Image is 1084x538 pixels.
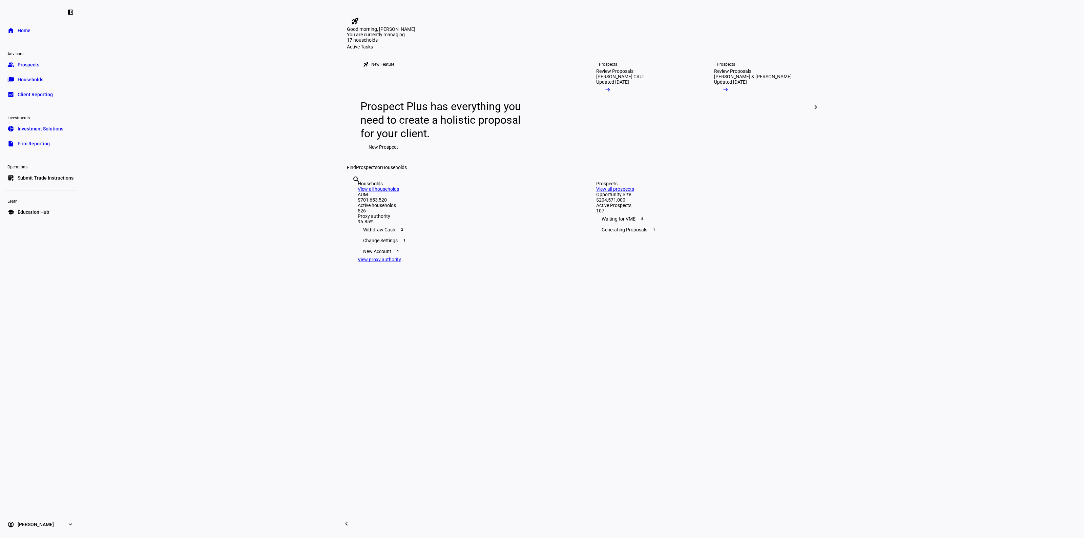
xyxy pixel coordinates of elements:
[599,62,617,67] div: Prospects
[596,68,633,74] div: Review Proposals
[4,196,77,205] div: Learn
[358,197,569,203] div: $701,653,520
[596,181,808,186] div: Prospects
[717,62,735,67] div: Prospects
[812,103,820,111] mat-icon: chevron_right
[402,238,407,243] span: 1
[7,209,14,215] eth-mat-symbol: school
[360,140,406,154] button: New Prospect
[596,79,629,85] div: Updated [DATE]
[18,61,39,68] span: Prospects
[342,520,351,528] mat-icon: chevron_left
[18,209,49,215] span: Education Hub
[7,91,14,98] eth-mat-symbol: bid_landscape
[714,74,792,79] div: [PERSON_NAME] & [PERSON_NAME]
[4,137,77,150] a: descriptionFirm Reporting
[347,32,405,37] span: You are currently managing
[18,521,54,528] span: [PERSON_NAME]
[596,186,634,192] a: View all prospects
[356,165,377,170] span: Prospects
[347,26,818,32] div: Good morning, [PERSON_NAME]
[358,235,569,246] div: Change Settings
[67,9,74,16] eth-mat-symbol: left_panel_close
[358,213,569,219] div: Proxy authority
[18,125,63,132] span: Investment Solutions
[703,49,816,165] a: ProspectsReview Proposals[PERSON_NAME] & [PERSON_NAME]Updated [DATE]
[18,140,50,147] span: Firm Reporting
[4,24,77,37] a: homeHome
[371,62,394,67] div: New Feature
[358,257,401,262] a: View proxy authority
[7,521,14,528] eth-mat-symbol: account_circle
[7,140,14,147] eth-mat-symbol: description
[4,48,77,58] div: Advisors
[651,227,657,232] span: 1
[399,227,405,232] span: 2
[4,112,77,122] div: Investments
[352,175,360,184] mat-icon: search
[7,174,14,181] eth-mat-symbol: list_alt_add
[358,181,569,186] div: Households
[640,216,645,222] span: 5
[358,246,569,257] div: New Account
[67,521,74,528] eth-mat-symbol: expand_more
[347,165,818,170] div: Find or
[358,219,569,224] div: 96.85%
[18,76,43,83] span: Households
[714,68,751,74] div: Review Proposals
[596,74,645,79] div: [PERSON_NAME] CRUT
[358,208,569,213] div: 526
[360,100,527,140] div: Prospect Plus has everything you need to create a holistic proposal for your client.
[596,213,808,224] div: Waiting for VME
[347,37,415,44] div: 17 households
[7,61,14,68] eth-mat-symbol: group
[4,88,77,101] a: bid_landscapeClient Reporting
[4,162,77,171] div: Operations
[363,62,369,67] mat-icon: rocket_launch
[351,17,359,25] mat-icon: rocket_launch
[722,86,729,93] mat-icon: arrow_right_alt
[395,249,401,254] span: 1
[347,44,818,49] div: Active Tasks
[4,58,77,71] a: groupProspects
[596,208,808,213] div: 107
[596,197,808,203] div: $204,571,000
[585,49,698,165] a: ProspectsReview Proposals[PERSON_NAME] CRUTUpdated [DATE]
[714,79,747,85] div: Updated [DATE]
[4,122,77,136] a: pie_chartInvestment Solutions
[352,185,354,193] input: Enter name of prospect or household
[369,140,398,154] span: New Prospect
[358,186,399,192] a: View all households
[596,224,808,235] div: Generating Proposals
[18,174,74,181] span: Submit Trade Instructions
[358,192,569,197] div: AUM
[604,86,611,93] mat-icon: arrow_right_alt
[382,165,407,170] span: Households
[358,203,569,208] div: Active households
[596,203,808,208] div: Active Prospects
[7,125,14,132] eth-mat-symbol: pie_chart
[7,27,14,34] eth-mat-symbol: home
[4,73,77,86] a: folder_copyHouseholds
[18,91,53,98] span: Client Reporting
[596,192,808,197] div: Opportunity Size
[7,76,14,83] eth-mat-symbol: folder_copy
[358,224,569,235] div: Withdraw Cash
[18,27,30,34] span: Home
